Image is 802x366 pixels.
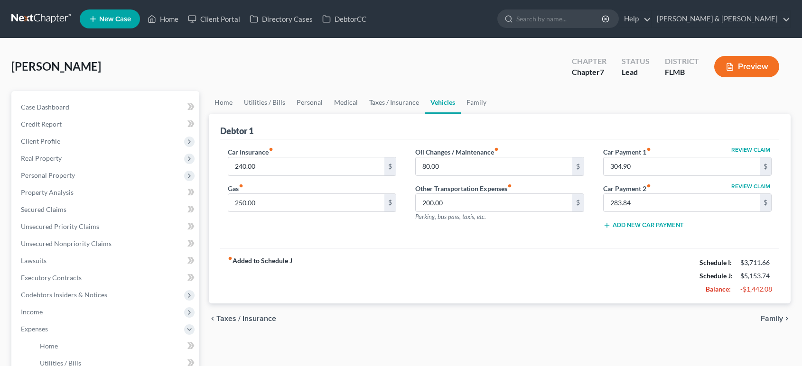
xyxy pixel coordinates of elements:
button: Review Claim [730,147,772,153]
i: fiber_manual_record [646,147,651,152]
input: -- [604,194,760,212]
i: fiber_manual_record [494,147,499,152]
a: Unsecured Priority Claims [13,218,199,235]
span: Home [40,342,58,350]
span: Secured Claims [21,205,66,213]
div: $ [572,157,584,175]
span: Unsecured Priority Claims [21,222,99,230]
a: Vehicles [425,91,461,114]
button: Family chevron_right [761,315,791,322]
div: $ [760,157,771,175]
div: Status [622,56,650,67]
strong: Schedule I: [699,258,732,266]
span: Income [21,308,43,316]
div: Chapter [572,56,606,67]
a: Home [209,91,238,114]
button: Preview [714,56,779,77]
span: Executory Contracts [21,274,82,282]
span: [PERSON_NAME] [11,59,101,73]
button: Review Claim [730,183,772,189]
a: Family [461,91,492,114]
span: Parking, bus pass, taxis, etc. [415,213,486,220]
label: Oil Changes / Maintenance [415,147,499,157]
a: Directory Cases [245,10,317,27]
div: $3,711.66 [740,258,772,267]
span: Case Dashboard [21,103,69,111]
a: Help [619,10,651,27]
label: Car Payment 2 [603,183,651,193]
div: Lead [622,67,650,78]
input: -- [228,194,385,212]
div: $ [384,194,396,212]
strong: Balance: [706,285,731,293]
span: Expenses [21,325,48,333]
a: Client Portal [183,10,245,27]
div: -$1,442.08 [740,284,772,294]
i: chevron_right [783,315,791,322]
a: Case Dashboard [13,99,199,116]
div: $ [572,194,584,212]
span: Credit Report [21,120,62,128]
a: Lawsuits [13,252,199,269]
button: chevron_left Taxes / Insurance [209,315,276,322]
label: Car Payment 1 [603,147,651,157]
i: fiber_manual_record [646,183,651,188]
input: -- [416,194,572,212]
label: Car Insurance [228,147,273,157]
a: Executory Contracts [13,269,199,286]
i: fiber_manual_record [269,147,273,152]
input: Search by name... [516,10,603,27]
label: Other Transportation Expenses [415,183,512,193]
input: -- [416,157,572,175]
a: Unsecured Nonpriority Claims [13,235,199,252]
a: Secured Claims [13,201,199,218]
iframe: Intercom live chat [770,334,793,357]
span: Family [761,315,783,322]
span: Taxes / Insurance [216,315,276,322]
button: Add New Car Payment [603,221,684,229]
a: Personal [291,91,328,114]
span: 7 [600,67,604,76]
a: Taxes / Insurance [364,91,425,114]
span: Personal Property [21,171,75,179]
span: Codebtors Insiders & Notices [21,291,107,299]
input: -- [604,157,760,175]
div: Debtor 1 [220,125,253,137]
a: Medical [328,91,364,114]
a: Utilities / Bills [238,91,291,114]
strong: Schedule J: [699,272,733,280]
span: Client Profile [21,137,60,145]
label: Gas [228,183,243,193]
i: fiber_manual_record [228,256,233,261]
div: $ [760,194,771,212]
div: FLMB [665,67,699,78]
i: chevron_left [209,315,216,322]
a: DebtorCC [317,10,371,27]
div: $ [384,157,396,175]
span: New Case [99,16,131,23]
span: Unsecured Nonpriority Claims [21,239,112,247]
strong: Added to Schedule J [228,256,292,296]
span: Property Analysis [21,188,74,196]
div: $5,153.74 [740,271,772,281]
a: [PERSON_NAME] & [PERSON_NAME] [652,10,790,27]
div: Chapter [572,67,606,78]
a: Home [32,338,199,355]
div: District [665,56,699,67]
i: fiber_manual_record [507,183,512,188]
a: Home [143,10,183,27]
i: fiber_manual_record [239,183,243,188]
input: -- [228,157,385,175]
a: Property Analysis [13,184,199,201]
a: Credit Report [13,116,199,133]
span: Lawsuits [21,256,47,265]
span: Real Property [21,154,62,162]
